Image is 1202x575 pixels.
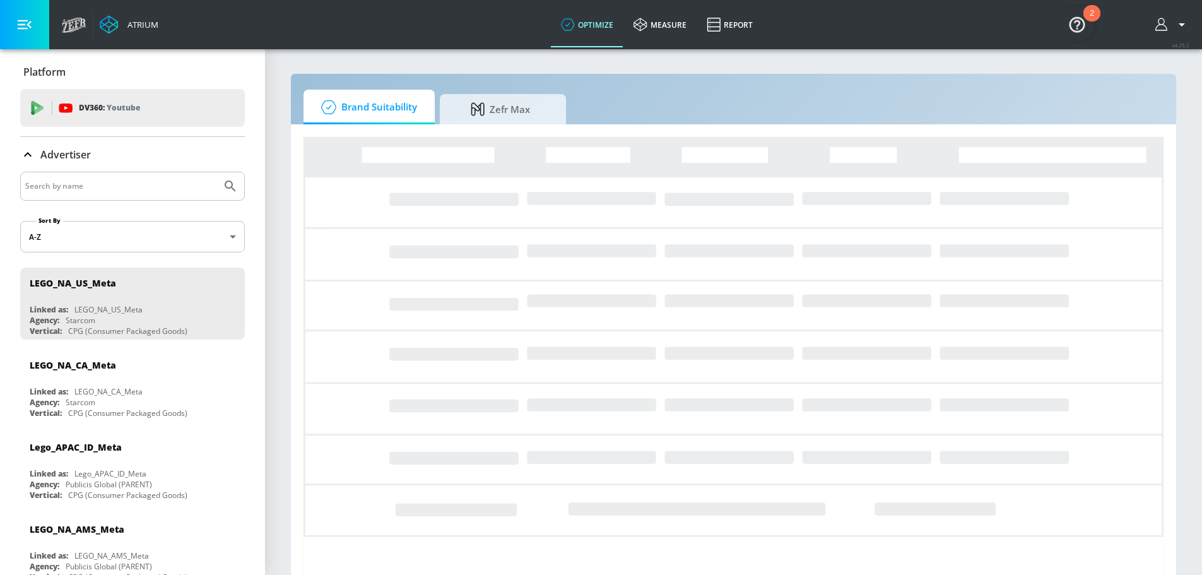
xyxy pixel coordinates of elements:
p: Platform [23,65,66,79]
label: Sort By [36,216,63,225]
div: Vertical: [30,408,62,418]
div: LEGO_NA_US_MetaLinked as:LEGO_NA_US_MetaAgency:StarcomVertical:CPG (Consumer Packaged Goods) [20,268,245,340]
div: Linked as: [30,304,68,315]
a: Report [697,2,763,47]
div: Lego_APAC_ID_MetaLinked as:Lego_APAC_ID_MetaAgency:Publicis Global (PARENT)Vertical:CPG (Consumer... [20,432,245,504]
span: Brand Suitability [316,92,417,122]
div: LEGO_NA_CA_MetaLinked as:LEGO_NA_CA_MetaAgency:StarcomVertical:CPG (Consumer Packaged Goods) [20,350,245,422]
a: optimize [551,2,623,47]
div: Agency: [30,397,59,408]
div: Lego_APAC_ID_Meta [30,441,122,453]
div: Agency: [30,315,59,326]
div: Starcom [66,315,95,326]
a: Atrium [100,15,158,34]
div: Atrium [122,19,158,30]
div: CPG (Consumer Packaged Goods) [68,326,187,336]
div: Publicis Global (PARENT) [66,561,152,572]
div: 2 [1090,13,1094,30]
div: DV360: Youtube [20,89,245,127]
div: Agency: [30,479,59,490]
div: LEGO_NA_US_Meta [30,277,116,289]
div: Platform [20,54,245,90]
p: Advertiser [40,148,91,162]
a: measure [623,2,697,47]
div: Linked as: [30,550,68,561]
button: Open Resource Center, 2 new notifications [1059,6,1095,42]
div: Starcom [66,397,95,408]
div: Publicis Global (PARENT) [66,479,152,490]
div: Linked as: [30,386,68,397]
div: CPG (Consumer Packaged Goods) [68,408,187,418]
span: Zefr Max [452,94,548,124]
div: Vertical: [30,326,62,336]
div: LEGO_NA_US_Meta [74,304,143,315]
input: Search by name [25,178,216,194]
p: DV360: [79,101,140,115]
p: Youtube [107,101,140,114]
div: LEGO_NA_AMS_Meta [74,550,149,561]
div: Agency: [30,561,59,572]
div: LEGO_NA_CA_Meta [74,386,143,397]
div: Advertiser [20,137,245,172]
span: v 4.25.2 [1172,42,1189,49]
div: Linked as: [30,468,68,479]
div: LEGO_NA_AMS_Meta [30,523,124,535]
div: Vertical: [30,490,62,501]
div: A-Z [20,221,245,252]
div: LEGO_NA_CA_Meta [30,359,116,371]
div: CPG (Consumer Packaged Goods) [68,490,187,501]
div: Lego_APAC_ID_Meta [74,468,146,479]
